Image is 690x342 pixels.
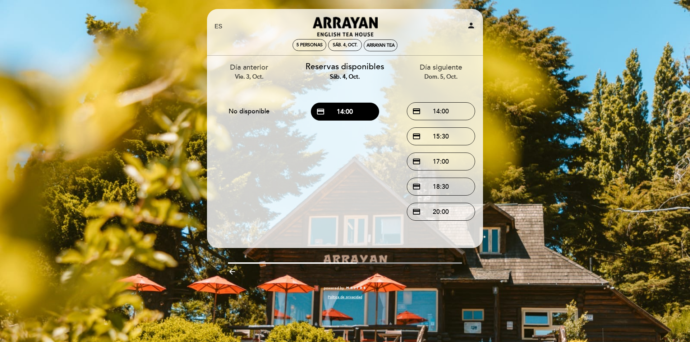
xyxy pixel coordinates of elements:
a: Política de privacidad [328,295,362,300]
div: sáb. 4, oct. [303,73,388,81]
i: arrow_backward [228,267,236,276]
button: credit_card 14:00 [407,102,475,120]
button: No disponible [215,102,283,120]
button: person [467,21,475,32]
button: credit_card 14:00 [311,103,379,121]
span: credit_card [412,157,421,166]
div: sáb. 4, oct. [333,42,358,48]
button: credit_card 15:30 [407,127,475,145]
a: powered by [324,286,366,291]
span: credit_card [412,107,421,116]
button: credit_card 17:00 [407,153,475,170]
span: credit_card [412,182,421,191]
span: powered by [324,286,344,291]
img: MEITRE [346,286,366,290]
span: credit_card [412,132,421,141]
span: credit_card [412,207,421,216]
a: Arrayan Casa de Te [300,17,390,37]
div: Día anterior [207,62,292,81]
div: Reservas disponibles [303,61,388,81]
span: 5 personas [296,42,323,48]
div: vie. 3, oct. [207,73,292,81]
button: credit_card 20:00 [407,203,475,221]
div: dom. 5, oct. [398,73,483,81]
div: ARRAYAN TEA [367,43,395,48]
i: person [467,21,475,30]
span: credit_card [316,107,325,116]
button: credit_card 18:30 [407,178,475,196]
div: Día siguiente [398,62,483,81]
